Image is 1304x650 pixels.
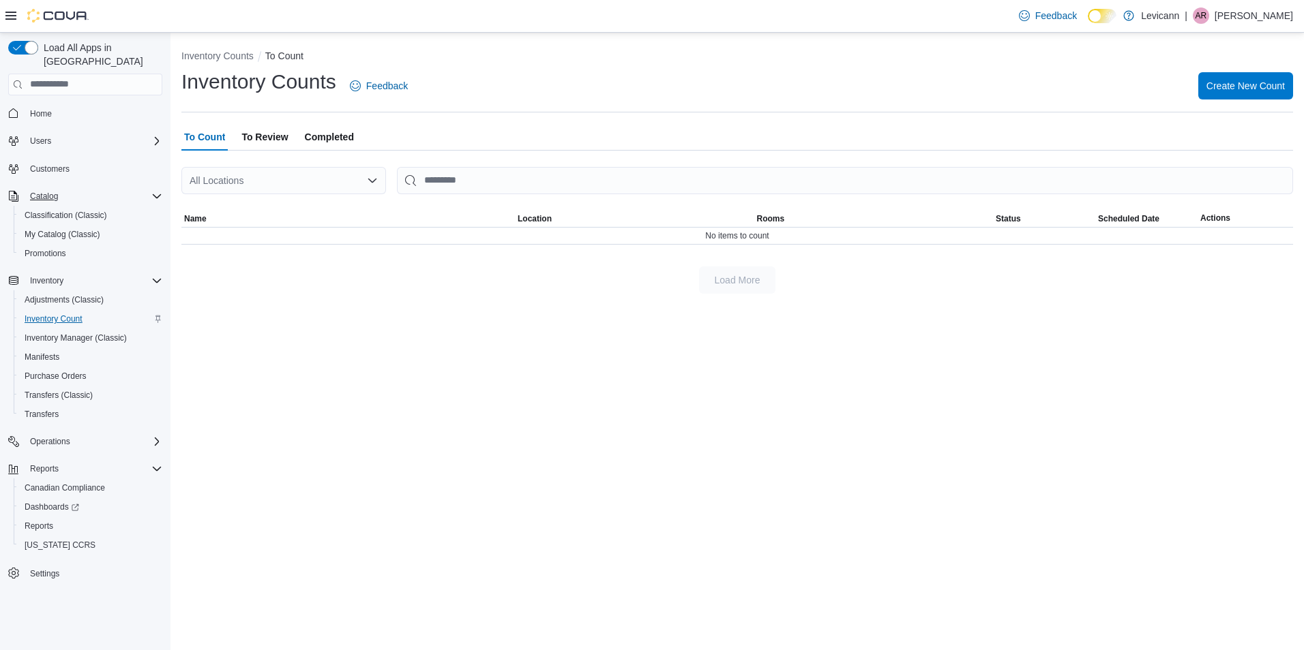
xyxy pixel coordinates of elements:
a: Feedback [1013,2,1082,29]
span: Inventory Manager (Classic) [25,332,127,343]
span: Load More [715,273,760,287]
a: [US_STATE] CCRS [19,537,101,553]
button: Settings [3,563,168,583]
span: Purchase Orders [19,368,162,384]
a: Inventory Count [19,311,88,327]
span: Adjustments (Classic) [25,294,104,305]
span: Classification (Classic) [25,210,107,221]
a: Transfers [19,406,64,422]
span: [US_STATE] CCRS [25,540,95,551]
button: Adjustments (Classic) [14,290,168,309]
button: Location [515,211,754,227]
span: To Review [241,123,288,151]
button: Rooms [754,211,994,227]
span: Completed [305,123,354,151]
button: Users [25,133,57,149]
span: Reports [25,461,162,477]
a: Feedback [344,72,413,99]
button: Home [3,104,168,123]
button: To Count [265,50,303,61]
span: Inventory [25,273,162,289]
span: Canadian Compliance [19,480,162,496]
span: Location [518,213,552,224]
span: Rooms [757,213,785,224]
button: Operations [25,433,76,450]
button: Reports [25,461,64,477]
button: [US_STATE] CCRS [14,536,168,555]
span: Create New Count [1206,79,1285,93]
a: Dashboards [14,497,168,516]
a: Promotions [19,245,72,262]
button: Inventory Count [14,309,168,328]
span: Reports [30,463,59,474]
a: Dashboards [19,499,85,515]
span: Reports [19,518,162,534]
span: Classification (Classic) [19,207,162,223]
button: Promotions [14,244,168,263]
nav: An example of EuiBreadcrumbs [181,49,1293,65]
button: Reports [14,516,168,536]
span: AR [1196,7,1207,24]
span: Manifests [25,352,59,362]
span: My Catalog (Classic) [25,229,100,240]
button: Catalog [3,187,168,206]
input: This is a search bar. After typing your query, hit enter to filter the results lower in the page. [397,167,1293,194]
span: Home [25,105,162,122]
button: Users [3,131,168,151]
a: My Catalog (Classic) [19,226,106,243]
p: | [1185,7,1187,24]
span: My Catalog (Classic) [19,226,162,243]
a: Customers [25,161,75,177]
button: Operations [3,432,168,451]
span: Home [30,108,52,119]
a: Home [25,106,57,122]
span: Promotions [25,248,66,259]
button: Transfers (Classic) [14,386,168,405]
h1: Inventory Counts [181,68,336,95]
button: Scheduled Date [1095,211,1198,227]
div: Adam Rouselle [1193,7,1209,24]
button: Transfers [14,405,168,424]
span: Purchase Orders [25,371,87,382]
button: Inventory [25,273,69,289]
button: Open list of options [367,175,378,186]
button: Manifests [14,347,168,367]
span: Transfers (Classic) [25,390,93,401]
button: Catalog [25,188,63,204]
span: Users [30,136,51,146]
img: Cova [27,9,89,22]
span: Inventory Count [25,313,83,324]
span: Operations [30,436,70,447]
nav: Complex example [8,98,162,619]
a: Adjustments (Classic) [19,292,109,308]
a: Settings [25,566,65,582]
span: Customers [30,164,70,174]
button: Create New Count [1198,72,1293,99]
span: Dashboards [25,501,79,512]
button: Classification (Classic) [14,206,168,225]
button: Reports [3,459,168,478]
button: Inventory Counts [181,50,254,61]
span: Feedback [1035,9,1077,22]
span: Adjustments (Classic) [19,292,162,308]
span: Name [184,213,207,224]
span: Transfers (Classic) [19,387,162,403]
span: Users [25,133,162,149]
span: Actions [1200,213,1230,223]
span: Feedback [366,79,408,93]
a: Classification (Classic) [19,207,113,223]
button: Customers [3,159,168,179]
span: Transfers [19,406,162,422]
span: Scheduled Date [1098,213,1159,224]
button: Inventory Manager (Classic) [14,328,168,347]
span: Promotions [19,245,162,262]
a: Purchase Orders [19,368,92,384]
span: Inventory Manager (Classic) [19,330,162,346]
span: Washington CCRS [19,537,162,553]
span: Transfers [25,409,59,420]
span: Manifests [19,349,162,365]
span: Canadian Compliance [25,482,105,493]
span: Load All Apps in [GEOGRAPHIC_DATA] [38,41,162,68]
span: Operations [25,433,162,450]
span: Catalog [25,188,162,204]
